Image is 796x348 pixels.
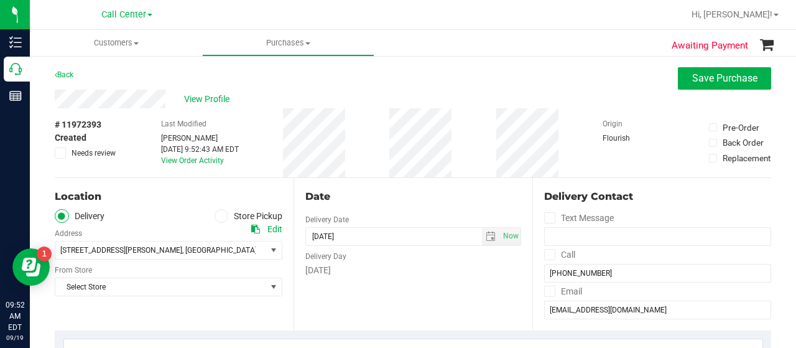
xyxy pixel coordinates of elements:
span: Call Center [101,9,146,20]
div: Pre-Order [723,121,759,134]
span: Customers [30,37,202,49]
div: Delivery Contact [544,189,771,204]
span: Created [55,131,86,144]
span: select [266,278,282,296]
div: [PERSON_NAME] [161,133,239,144]
span: Needs review [72,148,116,159]
span: select [482,228,500,245]
label: Delivery Date [305,214,349,225]
span: , [GEOGRAPHIC_DATA] [182,246,257,255]
span: Save Purchase [692,72,757,84]
label: Last Modified [161,118,206,129]
label: Delivery [55,209,104,223]
span: Awaiting Payment [672,39,748,53]
label: Origin [603,118,622,129]
div: Location [55,189,282,204]
a: Back [55,70,73,79]
p: 09/19 [6,333,24,342]
label: Address [55,228,82,239]
label: Text Message [544,209,614,227]
label: Email [544,283,582,301]
span: # 11972393 [55,118,101,131]
div: [DATE] 9:52:43 AM EDT [161,144,239,155]
p: 09:52 AM EDT [6,299,24,333]
label: Call [544,246,575,264]
label: From Store [55,265,92,276]
a: View Order Activity [161,156,224,165]
iframe: Resource center [12,248,50,286]
inline-svg: Inventory [9,36,22,49]
button: Save Purchase [678,67,771,90]
span: Set Current date [501,227,522,245]
a: Customers [30,30,202,56]
div: Edit [267,223,282,236]
div: [DATE] [305,264,521,277]
div: Back Order [723,136,764,149]
span: [STREET_ADDRESS][PERSON_NAME] [60,246,182,255]
label: Delivery Day [305,251,346,262]
a: Purchases [202,30,374,56]
div: Replacement [723,152,771,164]
inline-svg: Call Center [9,63,22,75]
inline-svg: Reports [9,90,22,102]
span: View Profile [184,93,234,106]
span: Purchases [203,37,374,49]
iframe: Resource center unread badge [37,247,52,261]
input: Format: (999) 999-9999 [544,264,771,283]
input: Format: (999) 999-9999 [544,227,771,246]
label: Store Pickup [215,209,283,223]
div: Copy address to clipboard [251,223,260,236]
span: select [500,228,521,245]
span: Select Store [55,278,266,296]
span: select [266,242,282,259]
span: Hi, [PERSON_NAME]! [692,9,772,19]
div: Date [305,189,521,204]
div: Flourish [603,133,665,144]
